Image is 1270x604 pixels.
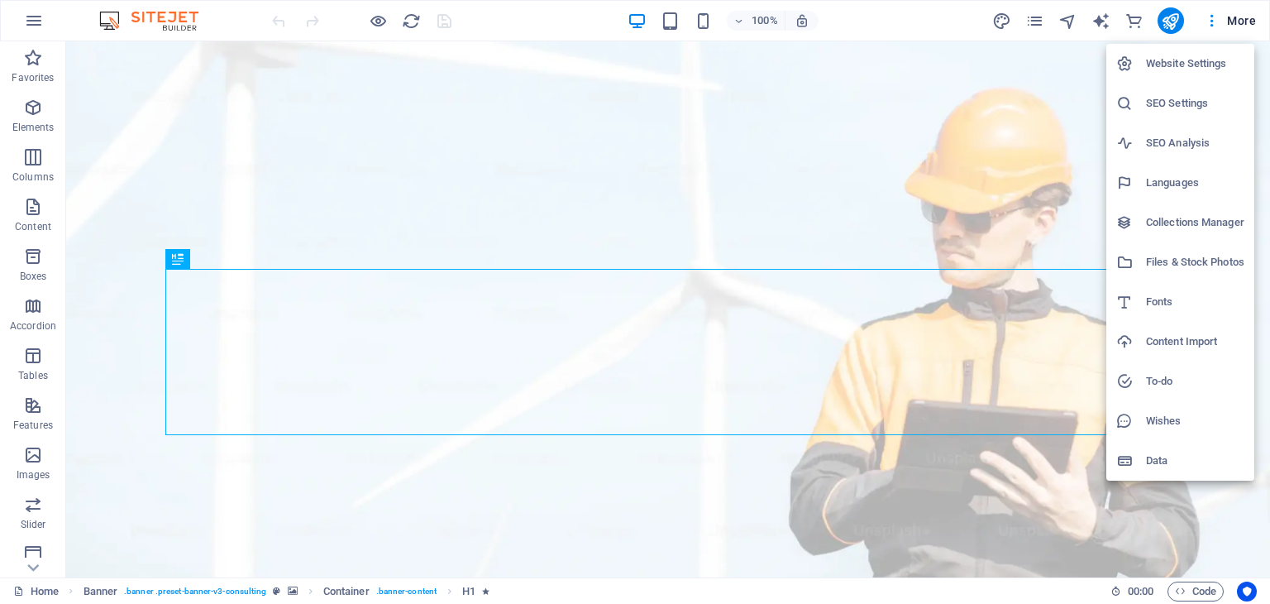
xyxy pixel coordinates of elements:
[1146,54,1244,74] h6: Website Settings
[1146,173,1244,193] h6: Languages
[1146,332,1244,352] h6: Content Import
[1146,133,1244,153] h6: SEO Analysis
[1146,93,1244,113] h6: SEO Settings
[1146,372,1244,391] h6: To-do
[1146,451,1244,471] h6: Data
[1146,411,1244,431] h6: Wishes
[1146,213,1244,232] h6: Collections Manager
[1146,252,1244,272] h6: Files & Stock Photos
[1146,292,1244,312] h6: Fonts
